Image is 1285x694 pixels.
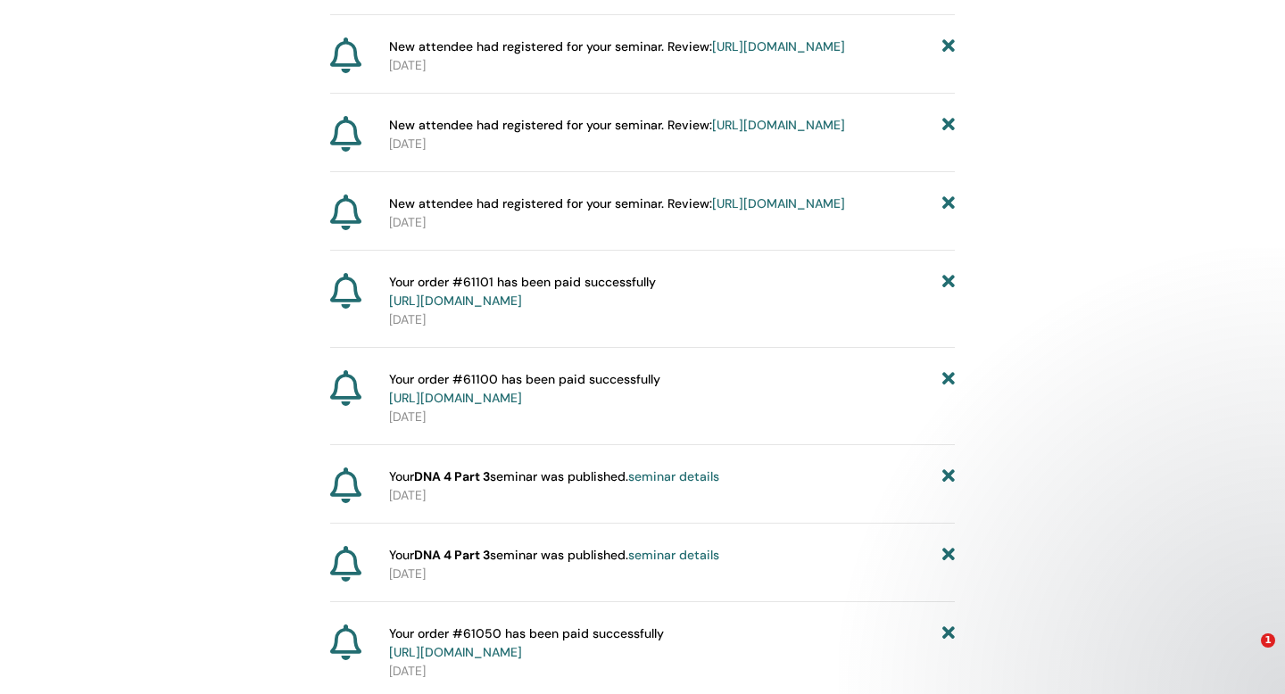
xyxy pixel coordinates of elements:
span: Your order #61100 has been paid successfully [389,370,660,408]
iframe: Intercom notifications mensaje [928,521,1285,646]
a: [URL][DOMAIN_NAME] [712,195,845,211]
p: [DATE] [389,310,955,329]
strong: DNA 4 Part 3 [414,468,490,484]
p: [DATE] [389,408,955,426]
span: New attendee had registered for your seminar. Review: [389,116,845,135]
a: seminar details [628,468,719,484]
span: Your order #61101 has been paid successfully [389,273,656,310]
p: [DATE] [389,565,955,583]
strong: DNA 4 Part 3 [414,547,490,563]
span: Your seminar was published. [389,467,719,486]
a: [URL][DOMAIN_NAME] [389,293,522,309]
a: [URL][DOMAIN_NAME] [712,38,845,54]
p: [DATE] [389,486,955,505]
a: [URL][DOMAIN_NAME] [389,644,522,660]
span: 1 [1261,633,1275,648]
a: [URL][DOMAIN_NAME] [389,390,522,406]
iframe: Intercom live chat [1224,633,1267,676]
span: New attendee had registered for your seminar. Review: [389,37,845,56]
p: [DATE] [389,662,955,681]
a: seminar details [628,547,719,563]
p: [DATE] [389,213,955,232]
span: Your order #61050 has been paid successfully [389,624,664,662]
p: [DATE] [389,135,955,153]
span: New attendee had registered for your seminar. Review: [389,194,845,213]
span: Your seminar was published. [389,546,719,565]
a: [URL][DOMAIN_NAME] [712,117,845,133]
p: [DATE] [389,56,955,75]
